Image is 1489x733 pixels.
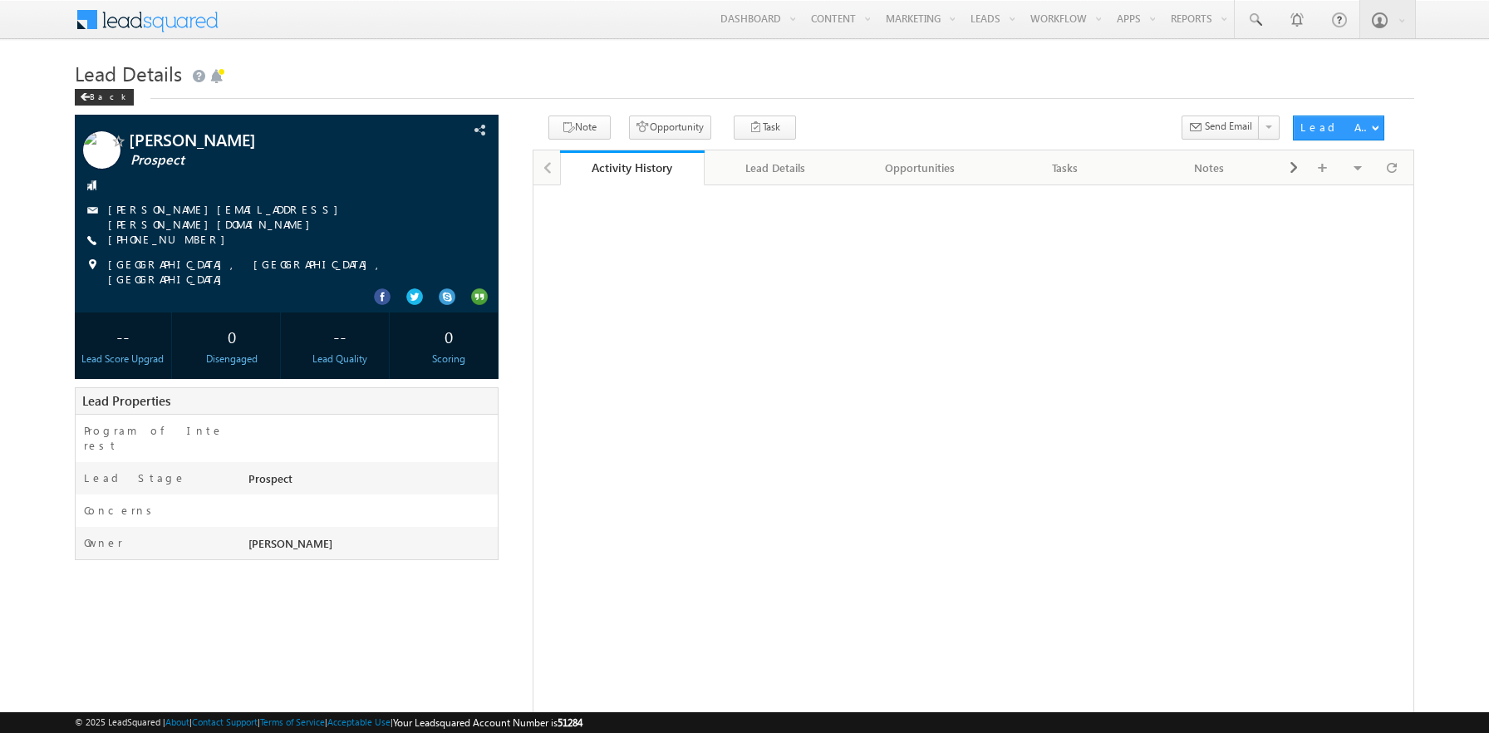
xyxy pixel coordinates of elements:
a: Back [75,88,142,102]
label: Lead Stage [84,470,186,485]
a: About [165,716,189,727]
a: Lead Details [705,150,849,185]
span: [PHONE_NUMBER] [108,232,233,248]
div: -- [296,321,385,352]
div: Activity History [573,160,692,175]
span: [GEOGRAPHIC_DATA], [GEOGRAPHIC_DATA], [GEOGRAPHIC_DATA] [108,257,455,287]
div: Prospect [244,470,498,494]
div: Scoring [405,352,494,366]
label: Concerns [84,503,158,518]
a: Contact Support [192,716,258,727]
span: Lead Properties [82,392,170,409]
label: Program of Interest [84,423,229,453]
span: Send Email [1205,119,1252,134]
label: Owner [84,535,123,550]
div: -- [79,321,168,352]
div: Opportunities [862,158,978,178]
button: Note [548,116,611,140]
a: Activity History [560,150,705,185]
a: Notes [1138,150,1282,185]
button: Opportunity [629,116,711,140]
div: Tasks [1006,158,1123,178]
button: Lead Actions [1293,116,1384,140]
span: Prospect [130,152,396,169]
div: Lead Details [718,158,834,178]
a: Tasks [993,150,1138,185]
img: Profile photo [83,131,120,175]
div: Lead Score Upgrad [79,352,168,366]
span: 51284 [558,716,582,729]
a: Acceptable Use [327,716,391,727]
span: © 2025 LeadSquared | | | | | [75,715,582,731]
span: [PERSON_NAME] [248,536,332,550]
div: Back [75,89,134,106]
a: Terms of Service [260,716,325,727]
button: Send Email [1182,116,1260,140]
span: Lead Details [75,60,182,86]
div: Lead Actions [1300,120,1371,135]
div: Notes [1151,158,1267,178]
a: [PERSON_NAME][EMAIL_ADDRESS][PERSON_NAME][DOMAIN_NAME] [108,202,346,231]
a: Opportunities [848,150,993,185]
span: Your Leadsquared Account Number is [393,716,582,729]
div: Lead Quality [296,352,385,366]
div: 0 [187,321,276,352]
div: 0 [405,321,494,352]
button: Task [734,116,796,140]
div: Disengaged [187,352,276,366]
span: [PERSON_NAME] [129,131,394,148]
